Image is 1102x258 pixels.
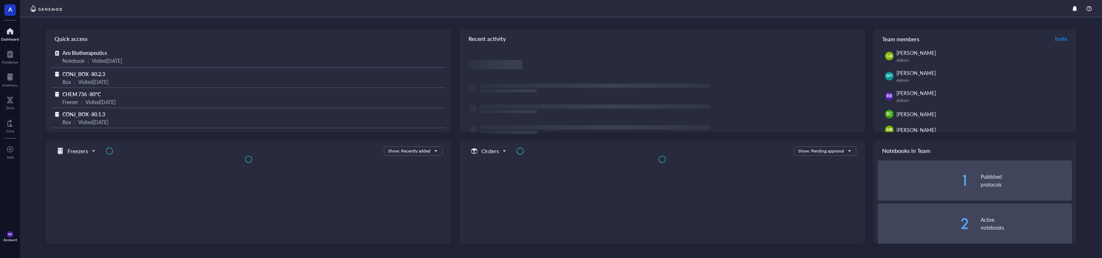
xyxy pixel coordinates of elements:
[92,57,122,65] div: Visited [DATE]
[460,29,865,48] div: Recent activity
[78,118,108,126] div: Visited [DATE]
[2,60,18,64] div: Notebook
[81,98,83,106] div: |
[62,70,105,78] span: CONJ_BOX -80.2.3
[878,173,969,188] div: 1
[6,106,14,110] div: DNA
[3,238,17,242] div: Account
[896,126,936,133] span: [PERSON_NAME]
[886,111,892,117] span: RC
[873,141,1076,160] div: Notebooks in Team
[896,78,1069,83] div: Admin
[896,89,936,97] span: [PERSON_NAME]
[981,216,1072,231] div: Active notebooks
[896,57,1069,63] div: Admin
[46,29,451,49] div: Quick access
[1,37,19,41] div: Dashboard
[62,78,71,86] div: Box
[878,216,969,231] div: 2
[481,147,499,155] h5: Orders
[896,49,936,56] span: [PERSON_NAME]
[981,173,1072,188] div: Published protocols
[62,57,85,65] div: Notebook
[29,4,64,13] img: genemod-logo
[62,90,101,98] span: CHEM 736 -80°C
[62,98,78,106] div: Freezer
[886,53,892,59] span: GB
[2,83,18,87] div: Inventory
[873,29,1076,49] div: Team members
[6,117,14,133] a: Core
[74,78,75,86] div: |
[62,118,71,126] div: Box
[388,148,430,154] div: Show: Recently added
[887,73,892,79] span: MT
[62,111,105,118] span: CONJ_BOX -80.1.3
[2,48,18,64] a: Notebook
[8,5,12,14] span: A
[78,78,108,86] div: Visited [DATE]
[886,93,892,99] span: RR
[74,118,75,126] div: |
[7,155,14,159] div: Add
[1055,33,1068,44] button: Invite
[8,233,11,236] span: RR
[2,71,18,87] a: Inventory
[896,111,936,118] span: [PERSON_NAME]
[896,69,936,76] span: [PERSON_NAME]
[6,129,14,133] div: Core
[886,127,892,132] span: MR
[6,94,14,110] a: DNA
[1055,35,1067,42] span: Invite
[85,98,116,106] div: Visited [DATE]
[896,98,1069,103] div: Admin
[88,57,89,65] div: |
[1,25,19,41] a: Dashboard
[62,131,105,138] span: CONJ_BOX -80.1.4
[62,49,107,56] span: Aro Biotherapeutics
[798,148,844,154] div: Show: Pending approval
[67,147,88,155] h5: Freezers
